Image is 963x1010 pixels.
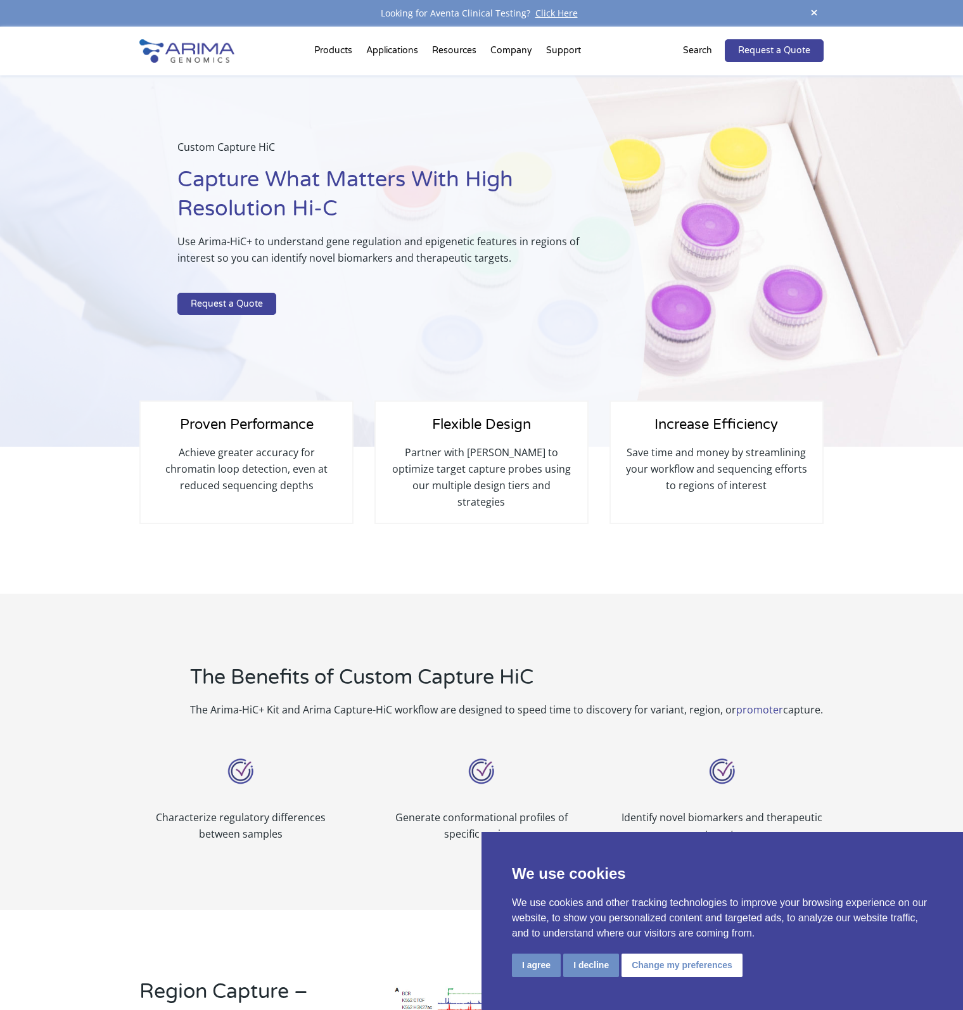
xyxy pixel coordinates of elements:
[654,416,778,433] span: Increase Efficiency
[621,809,824,842] p: Identify novel biomarkers and therapeutic targets
[683,42,712,59] p: Search
[177,293,276,316] a: Request a Quote
[190,701,824,718] p: The Arima-HiC+ Kit and Arima Capture-HiC workflow are designed to speed time to discovery for var...
[177,139,582,165] p: Custom Capture HiC
[177,165,582,233] h1: Capture What Matters With High Resolution Hi-C
[512,862,933,885] p: We use cookies
[622,954,743,977] button: Change my preferences
[139,39,234,63] img: Arima-Genomics-logo
[380,809,583,842] p: Generate conformational profiles of specific regions
[462,752,501,790] img: User Friendly_Icon_Arima Genomics
[388,444,575,510] p: Partner with [PERSON_NAME] to optimize target capture probes using our multiple design tiers and ...
[139,5,824,22] div: Looking for Aventa Clinical Testing?
[222,752,260,790] img: User Friendly_Icon_Arima Genomics
[190,663,824,701] h2: The Benefits of Custom Capture HiC
[177,233,582,276] p: Use Arima-HiC+ to understand gene regulation and epigenetic features in regions of interest so yo...
[512,895,933,941] p: We use cookies and other tracking technologies to improve your browsing experience on our website...
[623,444,810,494] p: Save time and money by streamlining your workflow and sequencing efforts to regions of interest
[530,7,583,19] a: Click Here
[736,703,783,717] a: promoter
[703,752,741,790] img: User Friendly_Icon_Arima Genomics
[153,444,340,494] p: Achieve greater accuracy for chromatin loop detection, even at reduced sequencing depths
[180,416,314,433] span: Proven Performance
[139,809,342,842] p: Characterize regulatory differences between samples
[512,954,561,977] button: I agree
[563,954,619,977] button: I decline
[725,39,824,62] a: Request a Quote
[432,416,531,433] span: Flexible Design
